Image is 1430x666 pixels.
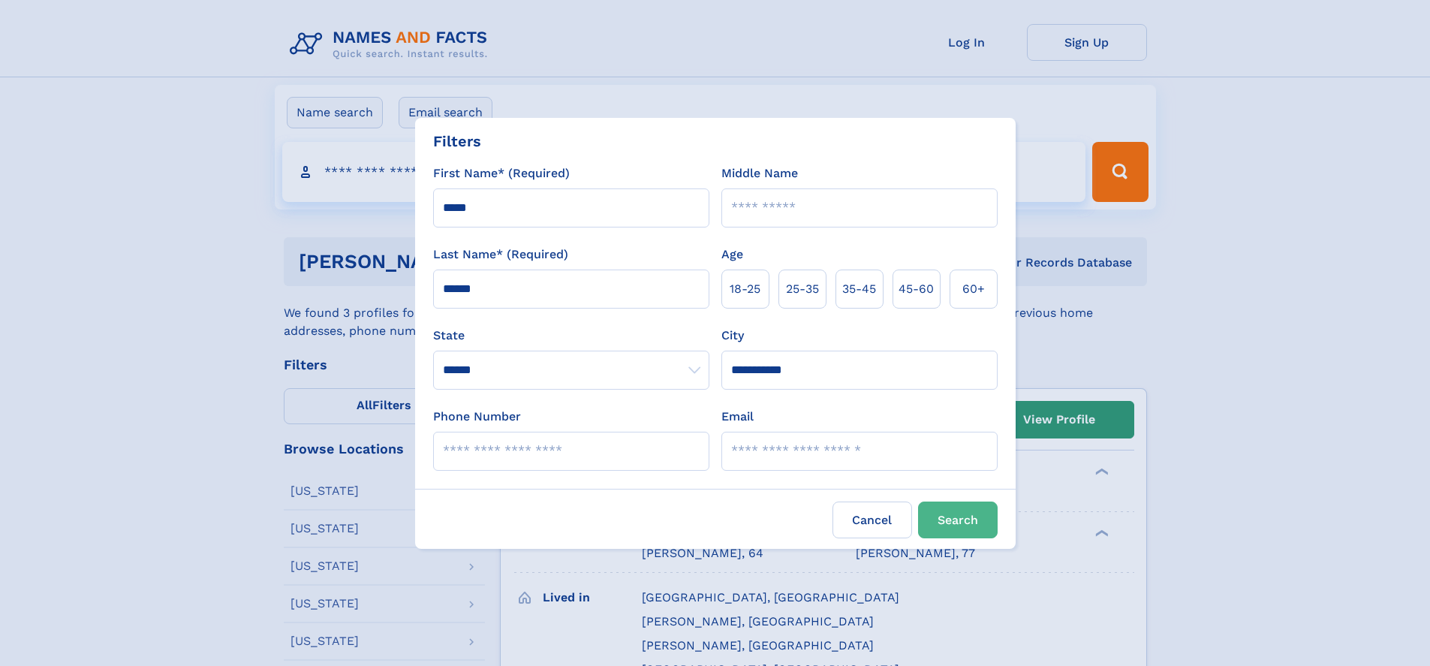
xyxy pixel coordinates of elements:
[918,502,998,538] button: Search
[433,130,481,152] div: Filters
[899,280,934,298] span: 45‑60
[433,164,570,182] label: First Name* (Required)
[721,408,754,426] label: Email
[721,246,743,264] label: Age
[433,246,568,264] label: Last Name* (Required)
[433,327,709,345] label: State
[730,280,760,298] span: 18‑25
[962,280,985,298] span: 60+
[433,408,521,426] label: Phone Number
[721,164,798,182] label: Middle Name
[842,280,876,298] span: 35‑45
[721,327,744,345] label: City
[786,280,819,298] span: 25‑35
[832,502,912,538] label: Cancel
